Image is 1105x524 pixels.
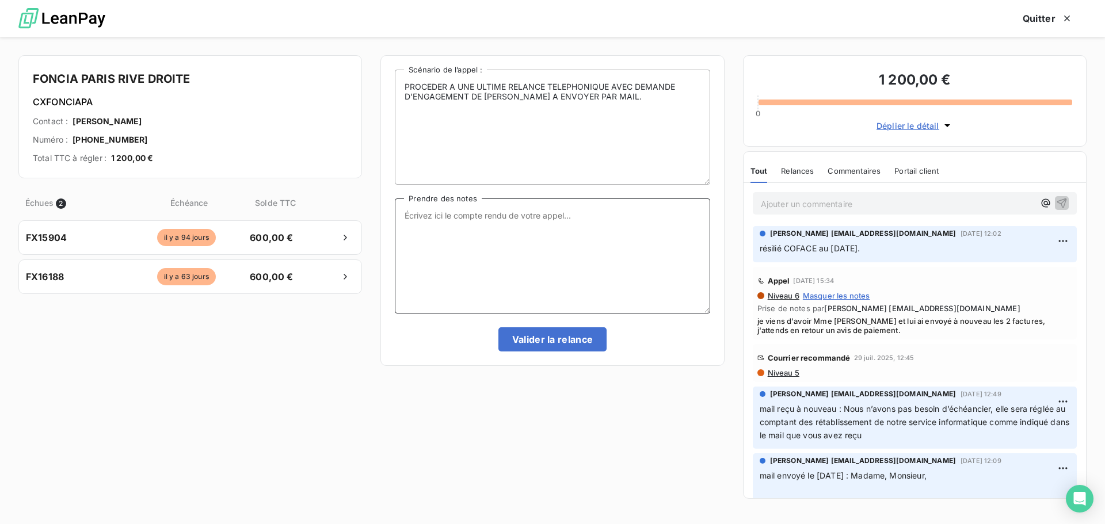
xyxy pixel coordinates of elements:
[33,152,106,164] span: Total TTC à régler :
[18,3,105,35] img: logo LeanPay
[157,268,216,285] span: il y a 63 jours
[33,95,348,109] h6: CXFONCIAPA
[961,230,1001,237] span: [DATE] 12:02
[793,277,834,284] span: [DATE] 15:34
[803,291,870,300] span: Masquer les notes
[770,456,956,466] span: [PERSON_NAME] [EMAIL_ADDRESS][DOMAIN_NAME]
[767,291,799,300] span: Niveau 6
[877,120,939,132] span: Déplier le détail
[1009,6,1087,30] button: Quitter
[26,231,67,244] span: FX15904
[750,166,768,175] span: Tout
[111,152,154,164] span: 1 200,00 €
[73,116,142,127] span: [PERSON_NAME]
[760,243,860,253] span: résilié COFACE au [DATE].
[498,327,607,351] button: Valider la relance
[757,316,1072,335] span: je viens d'avoir Mme [PERSON_NAME] et lui ai envoyé à nouveau les 2 factures, j'attends en retour...
[757,304,1072,313] span: Prise de notes par
[894,166,939,175] span: Portail client
[157,229,216,246] span: il y a 94 jours
[756,109,760,118] span: 0
[873,119,957,132] button: Déplier le détail
[73,134,147,146] span: [PHONE_NUMBER]
[757,70,1072,93] h3: 1 200,00 €
[56,198,66,209] span: 2
[760,471,927,480] span: mail envoyé le [DATE] : Madame, Monsieur,
[26,270,64,284] span: FX16188
[770,389,956,399] span: [PERSON_NAME] [EMAIL_ADDRESS][DOMAIN_NAME]
[828,166,881,175] span: Commentaires
[854,354,915,361] span: 29 juil. 2025, 12:45
[961,391,1001,397] span: [DATE] 12:49
[768,276,790,285] span: Appel
[395,70,710,185] textarea: PROCEDER A UNE ULTIME RELANCE TELEPHONIQUE AVEC DEMANDE D'ENGAGEMENT DE [PERSON_NAME] A ENVOYER P...
[135,197,243,209] span: Échéance
[760,404,1072,440] span: mail reçu à nouveau : Nous n’avons pas besoin d’échéancier, elle sera réglée au comptant des réta...
[245,197,306,209] span: Solde TTC
[33,134,68,146] span: Numéro :
[961,457,1001,464] span: [DATE] 12:09
[25,197,54,209] span: Échues
[33,70,348,88] h4: FONCIA PARIS RIVE DROITE
[824,304,1020,313] span: [PERSON_NAME] [EMAIL_ADDRESS][DOMAIN_NAME]
[241,231,302,244] span: 600,00 €
[781,166,814,175] span: Relances
[1066,485,1093,512] div: Open Intercom Messenger
[767,368,799,377] span: Niveau 5
[768,353,851,362] span: Courrier recommandé
[241,270,302,284] span: 600,00 €
[33,116,68,127] span: Contact :
[770,228,956,239] span: [PERSON_NAME] [EMAIL_ADDRESS][DOMAIN_NAME]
